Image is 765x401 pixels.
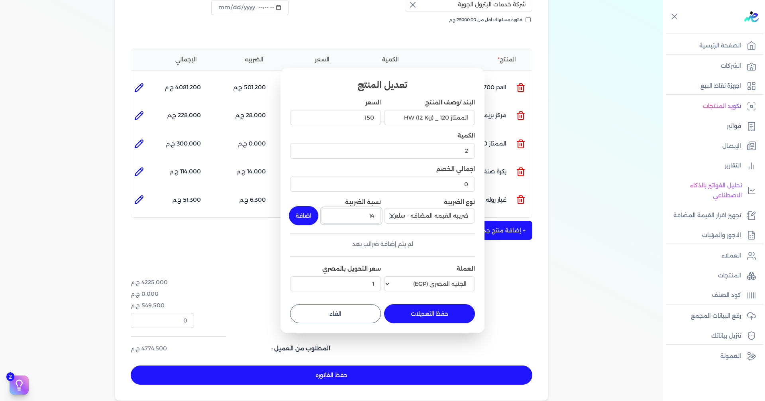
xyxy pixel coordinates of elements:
[384,208,475,223] input: اختر نوع الضريبة
[289,206,318,225] button: اضافة
[322,208,381,223] input: نسبة الضريبة
[457,132,475,139] label: الكمية
[457,265,475,272] label: العملة
[290,276,381,291] input: سعر التحويل بالمصري
[290,78,475,92] h3: تعديل المنتج
[365,99,381,106] label: السعر
[425,99,475,106] label: البند /وصف المنتج
[322,265,381,272] label: سعر التحويل بالمصري
[290,143,475,158] input: الكمية
[436,165,475,173] label: اجمالي الخصم
[290,110,381,125] input: السعر
[345,199,381,206] label: نسبة الضريبة
[384,198,475,206] label: نوع الضريبة
[290,177,475,192] input: اجمالي الخصم
[290,240,475,248] div: لم يتم إضافة ضرائب بعد
[384,208,475,226] button: اختر نوع الضريبة
[384,110,475,125] input: البند /وصف المنتج
[290,304,381,323] button: الغاء
[384,304,475,323] button: حفظ التعديلات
